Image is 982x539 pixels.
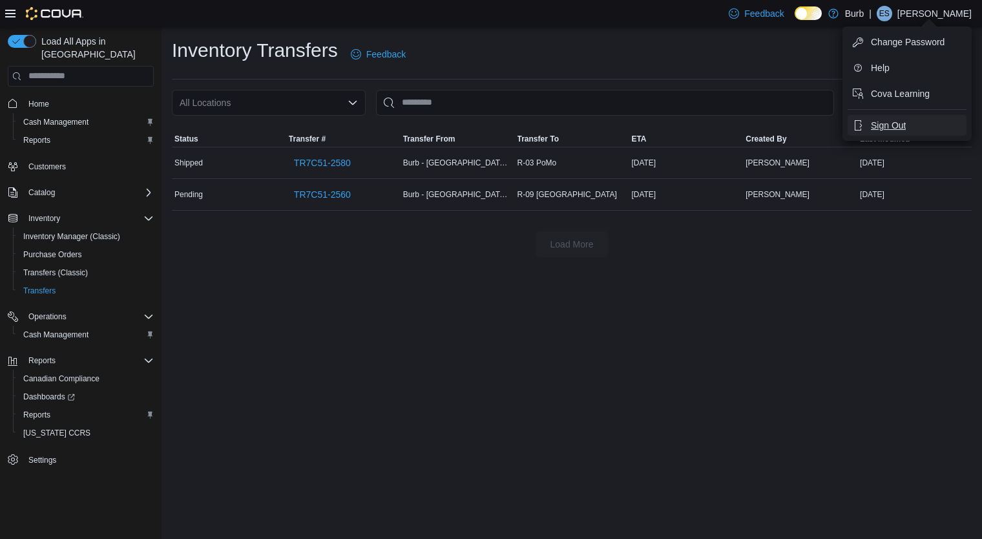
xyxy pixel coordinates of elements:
[8,89,154,503] nav: Complex example
[18,327,154,343] span: Cash Management
[871,119,906,132] span: Sign Out
[346,41,411,67] a: Feedback
[23,353,154,368] span: Reports
[403,189,512,200] span: Burb - [GEOGRAPHIC_DATA] 01
[18,283,61,299] a: Transfers
[18,283,154,299] span: Transfers
[13,326,159,344] button: Cash Management
[13,264,159,282] button: Transfers (Classic)
[848,32,966,52] button: Change Password
[28,213,60,224] span: Inventory
[174,134,198,144] span: Status
[23,309,154,324] span: Operations
[23,159,71,174] a: Customers
[746,134,786,144] span: Created By
[13,424,159,442] button: [US_STATE] CCRS
[517,189,617,200] span: R-09 [GEOGRAPHIC_DATA]
[18,265,93,280] a: Transfers (Classic)
[28,312,67,322] span: Operations
[348,98,358,108] button: Open list of options
[23,158,154,174] span: Customers
[13,282,159,300] button: Transfers
[13,246,159,264] button: Purchase Orders
[795,20,795,21] span: Dark Mode
[629,187,743,202] div: [DATE]
[3,94,159,113] button: Home
[13,113,159,131] button: Cash Management
[26,7,83,20] img: Cova
[13,131,159,149] button: Reports
[18,389,80,405] a: Dashboards
[23,117,89,127] span: Cash Management
[294,156,351,169] span: TR7C51-2580
[36,35,154,61] span: Load All Apps in [GEOGRAPHIC_DATA]
[18,229,125,244] a: Inventory Manager (Classic)
[13,370,159,388] button: Canadian Compliance
[28,355,56,366] span: Reports
[515,131,629,147] button: Transfer To
[13,406,159,424] button: Reports
[28,187,55,198] span: Catalog
[23,410,50,420] span: Reports
[879,6,890,21] span: ES
[18,132,56,148] a: Reports
[23,211,154,226] span: Inventory
[286,131,401,147] button: Transfer #
[18,407,154,423] span: Reports
[23,392,75,402] span: Dashboards
[23,374,99,384] span: Canadian Compliance
[795,6,822,20] input: Dark Mode
[403,158,512,168] span: Burb - [GEOGRAPHIC_DATA] 01
[877,6,892,21] div: Emma Specht
[848,83,966,104] button: Cova Learning
[23,452,61,468] a: Settings
[18,389,154,405] span: Dashboards
[376,90,834,116] input: This is a search bar. After typing your query, hit enter to filter the results lower in the page.
[3,352,159,370] button: Reports
[743,131,857,147] button: Created By
[23,96,54,112] a: Home
[3,308,159,326] button: Operations
[18,114,94,130] a: Cash Management
[629,155,743,171] div: [DATE]
[631,134,646,144] span: ETA
[23,185,60,200] button: Catalog
[18,247,154,262] span: Purchase Orders
[18,132,154,148] span: Reports
[18,371,154,386] span: Canadian Compliance
[746,189,810,200] span: [PERSON_NAME]
[848,58,966,78] button: Help
[517,134,559,144] span: Transfer To
[23,185,154,200] span: Catalog
[869,6,872,21] p: |
[857,187,972,202] div: [DATE]
[23,353,61,368] button: Reports
[845,6,864,21] p: Burb
[172,37,338,63] h1: Inventory Transfers
[18,247,87,262] a: Purchase Orders
[18,425,96,441] a: [US_STATE] CCRS
[871,36,945,48] span: Change Password
[366,48,406,61] span: Feedback
[401,131,515,147] button: Transfer From
[23,231,120,242] span: Inventory Manager (Classic)
[23,330,89,340] span: Cash Management
[23,211,65,226] button: Inventory
[744,7,784,20] span: Feedback
[871,87,930,100] span: Cova Learning
[724,1,789,26] a: Feedback
[28,162,66,172] span: Customers
[294,188,351,201] span: TR7C51-2560
[28,99,49,109] span: Home
[23,135,50,145] span: Reports
[23,96,154,112] span: Home
[18,114,154,130] span: Cash Management
[174,189,203,200] span: Pending
[23,268,88,278] span: Transfers (Classic)
[18,407,56,423] a: Reports
[3,157,159,176] button: Customers
[23,249,82,260] span: Purchase Orders
[857,155,972,171] div: [DATE]
[848,115,966,136] button: Sign Out
[18,229,154,244] span: Inventory Manager (Classic)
